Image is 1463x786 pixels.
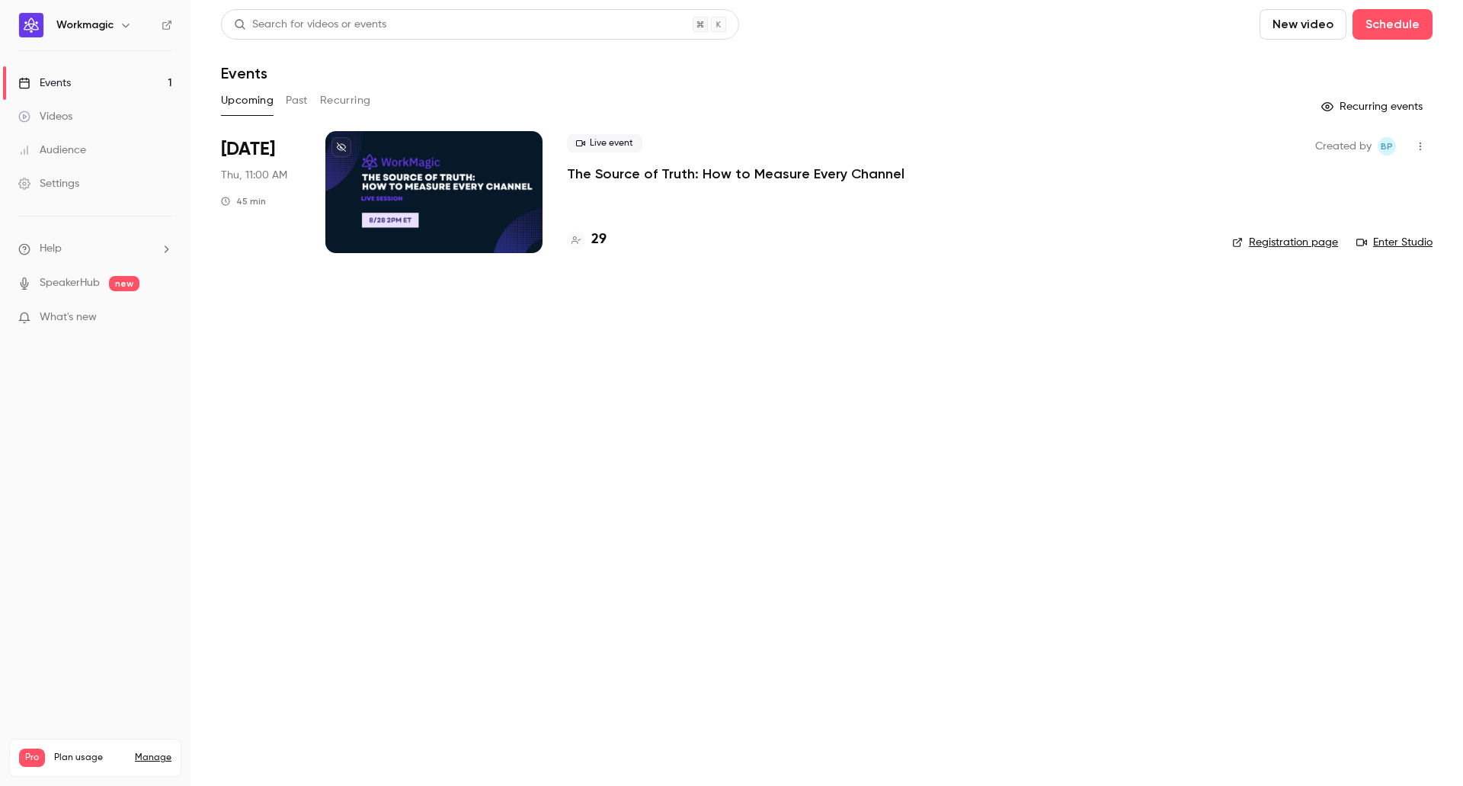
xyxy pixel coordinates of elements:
a: 29 [567,229,607,250]
span: Created by [1315,137,1372,156]
div: Aug 28 Thu, 11:00 AM (America/Los Angeles) [221,131,301,253]
div: Audience [18,143,86,158]
span: Brian Plant [1378,137,1396,156]
div: Videos [18,109,72,124]
h1: Events [221,64,267,82]
div: Search for videos or events [234,17,386,33]
button: Upcoming [221,88,274,113]
a: The Source of Truth: How to Measure Every Channel [567,165,904,183]
button: New video [1260,9,1346,40]
span: [DATE] [221,137,275,162]
span: Thu, 11:00 AM [221,168,287,183]
span: Live event [567,134,642,152]
span: What's new [40,310,97,326]
button: Recurring events [1314,95,1433,119]
span: Help [40,241,62,257]
div: 45 min [221,195,266,207]
li: help-dropdown-opener [18,241,172,257]
a: SpeakerHub [40,275,100,291]
span: BP [1381,137,1393,156]
a: Enter Studio [1356,235,1433,250]
a: Registration page [1232,235,1338,250]
button: Schedule [1353,9,1433,40]
span: Pro [19,749,45,767]
span: new [109,276,139,291]
a: Manage [135,752,171,764]
img: Workmagic [19,13,43,37]
button: Recurring [320,88,371,113]
div: Events [18,75,71,91]
span: Plan usage [54,752,126,764]
h4: 29 [591,229,607,250]
div: Settings [18,176,79,191]
h6: Workmagic [56,18,114,33]
button: Past [286,88,308,113]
